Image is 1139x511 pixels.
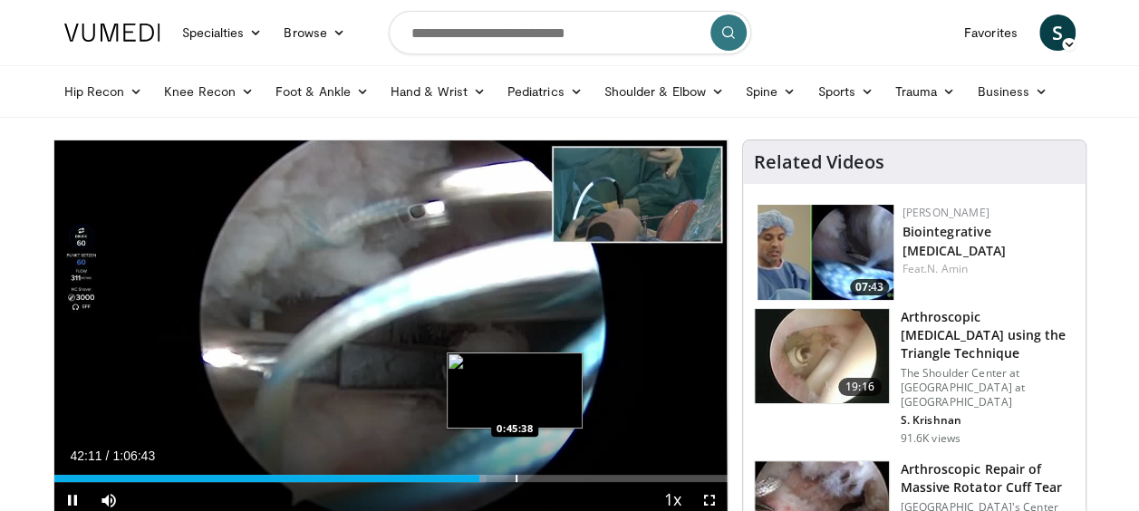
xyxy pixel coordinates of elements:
a: Browse [273,14,356,51]
a: N. Amin [927,261,968,276]
img: 3fbd5ba4-9555-46dd-8132-c1644086e4f5.150x105_q85_crop-smart_upscale.jpg [758,205,893,300]
a: Specialties [171,14,274,51]
a: Business [966,73,1058,110]
a: Hand & Wrist [380,73,497,110]
a: Trauma [884,73,967,110]
a: Biointegrative [MEDICAL_DATA] [903,223,1006,259]
a: Favorites [953,14,1028,51]
a: Pediatrics [497,73,594,110]
span: 07:43 [850,279,889,295]
input: Search topics, interventions [389,11,751,54]
a: Foot & Ankle [265,73,380,110]
h3: Arthroscopic Repair of Massive Rotator Cuff Tear [901,460,1075,497]
a: Knee Recon [153,73,265,110]
div: Feat. [903,261,1071,277]
div: Progress Bar [54,475,728,482]
a: Shoulder & Elbow [594,73,735,110]
p: 91.6K views [901,431,960,446]
h4: Related Videos [754,151,884,173]
h3: Arthroscopic [MEDICAL_DATA] using the Triangle Technique [901,308,1075,362]
a: Hip Recon [53,73,154,110]
span: 42:11 [71,448,102,463]
p: The Shoulder Center at [GEOGRAPHIC_DATA] at [GEOGRAPHIC_DATA] [901,366,1075,410]
span: 1:06:43 [112,448,155,463]
a: Sports [806,73,884,110]
a: S [1039,14,1076,51]
a: 07:43 [758,205,893,300]
a: Spine [735,73,806,110]
img: krish_3.png.150x105_q85_crop-smart_upscale.jpg [755,309,889,403]
p: S. Krishnan [901,413,1075,428]
a: [PERSON_NAME] [903,205,989,220]
img: VuMedi Logo [64,24,160,42]
span: / [106,448,110,463]
a: 19:16 Arthroscopic [MEDICAL_DATA] using the Triangle Technique The Shoulder Center at [GEOGRAPHIC... [754,308,1075,446]
span: 19:16 [838,378,882,396]
img: image.jpeg [447,352,583,429]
